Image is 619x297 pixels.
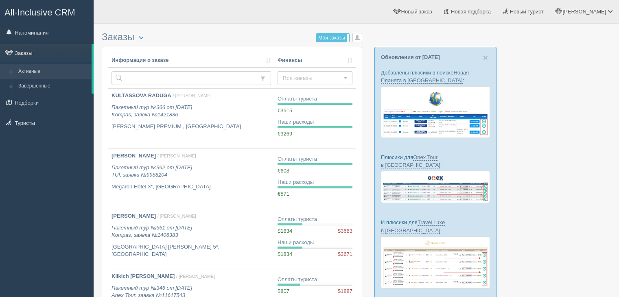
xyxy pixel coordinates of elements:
[278,228,292,234] span: $1834
[381,86,490,138] img: new-planet-%D0%BF%D1%96%D0%B4%D0%B1%D1%96%D1%80%D0%BA%D0%B0-%D1%81%D1%80%D0%BC-%D0%B4%D0%BB%D1%8F...
[401,9,432,15] span: Новый заказ
[112,243,271,258] p: [GEOGRAPHIC_DATA] [PERSON_NAME] 5*, [GEOGRAPHIC_DATA]
[278,191,289,197] span: €571
[381,69,490,84] p: Добавлены плюсики в поиске :
[112,71,255,85] input: Поиск по номеру заказа, ФИО или паспорту туриста
[338,288,352,295] span: $1887
[451,9,491,15] span: Новая подборка
[108,209,274,269] a: [PERSON_NAME] / [PERSON_NAME] Пакетный тур №361 от [DATE]Kompas, заявка №1406383 [GEOGRAPHIC_DATA...
[112,104,192,118] i: Пакетный тур №366 от [DATE] Kompas, заявка №1421836
[381,219,445,234] a: Travel Luxe в [GEOGRAPHIC_DATA]
[278,118,352,126] div: Наши расходы
[112,273,175,279] b: Klikich [PERSON_NAME]
[0,0,93,23] a: All-Inclusive CRM
[15,64,92,79] a: Активные
[173,93,211,98] span: / [PERSON_NAME]
[278,168,289,174] span: €608
[316,34,349,42] label: Мои заказы
[4,7,75,17] span: All-Inclusive CRM
[102,32,362,43] h3: Заказы
[278,107,292,114] span: €3515
[278,71,352,85] button: Все заказы
[278,288,289,294] span: $807
[483,53,488,62] button: Close
[381,236,490,289] img: travel-luxe-%D0%BF%D0%BE%D0%B4%D0%B1%D0%BE%D1%80%D0%BA%D0%B0-%D1%81%D1%80%D0%BC-%D0%B4%D0%BB%D1%8...
[112,92,171,98] b: KULTASSOVA RADUGA
[112,213,156,219] b: [PERSON_NAME]
[112,164,192,178] i: Пакетный тур №362 от [DATE] TUI, заявка №9988204
[381,218,490,234] p: И плюсики для :
[283,74,342,82] span: Все заказы
[278,131,292,137] span: €3269
[338,227,352,235] span: $3683
[108,89,274,148] a: KULTASSOVA RADUGA / [PERSON_NAME] Пакетный тур №366 от [DATE]Kompas, заявка №1421836 [PERSON_NAME...
[278,155,352,163] div: Оплаты туриста
[278,57,352,64] a: Финансы
[278,251,292,257] span: $1834
[112,57,271,64] a: Информация о заказе
[112,183,271,191] p: Megaron Hotel 3*, [GEOGRAPHIC_DATA]
[338,251,352,258] span: $3671
[381,54,440,60] a: Обновления от [DATE]
[176,274,215,279] span: / [PERSON_NAME]
[157,153,196,158] span: / [PERSON_NAME]
[483,53,488,62] span: ×
[278,239,352,247] div: Наши расходы
[15,79,92,94] a: Завершённые
[381,153,490,169] p: Плюсики для :
[157,214,196,218] span: / [PERSON_NAME]
[108,149,274,209] a: [PERSON_NAME] / [PERSON_NAME] Пакетный тур №362 от [DATE]TUI, заявка №9988204 Megaron Hotel 3*, [...
[381,171,490,203] img: onex-tour-proposal-crm-for-travel-agency.png
[112,153,156,159] b: [PERSON_NAME]
[278,95,352,103] div: Оплаты туриста
[112,225,192,238] i: Пакетный тур №361 от [DATE] Kompas, заявка №1406383
[278,179,352,186] div: Наши расходы
[562,9,606,15] span: [PERSON_NAME]
[510,9,544,15] span: Новый турист
[278,276,352,284] div: Оплаты туриста
[278,216,352,223] div: Оплаты туриста
[112,123,271,131] p: [PERSON_NAME] PREMIUM , [GEOGRAPHIC_DATA]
